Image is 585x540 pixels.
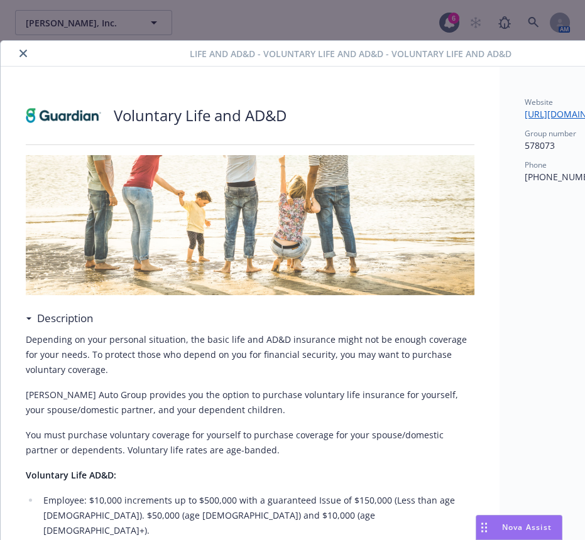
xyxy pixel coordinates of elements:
li: Employee: $10,000 increments up to $500,000 with a guaranteed Issue of $150,000 (Less than age [D... [40,493,474,538]
p: [PERSON_NAME] Auto Group provides you the option to purchase voluntary life insurance for yoursel... [26,387,474,418]
img: Guardian [26,97,101,134]
span: Life and AD&D - Voluntary Life and AD&D - Voluntary Life and AD&D [190,47,511,60]
button: Nova Assist [476,515,562,540]
strong: Voluntary Life AD&D: [26,469,116,481]
span: Phone [525,159,547,170]
p: You must purchase voluntary coverage for yourself to purchase coverage for your spouse/domestic p... [26,428,474,458]
span: Website [525,97,553,107]
p: Voluntary Life and AD&D [114,105,287,126]
span: Nova Assist [502,522,552,532]
div: Description [26,310,93,327]
div: Drag to move [476,516,492,539]
p: Depending on your personal situation, the basic life and AD&D insurance might not be enough cover... [26,332,474,377]
h3: Description [37,310,93,327]
span: Group number [525,128,576,139]
button: close [16,46,31,61]
img: banner [26,155,474,295]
